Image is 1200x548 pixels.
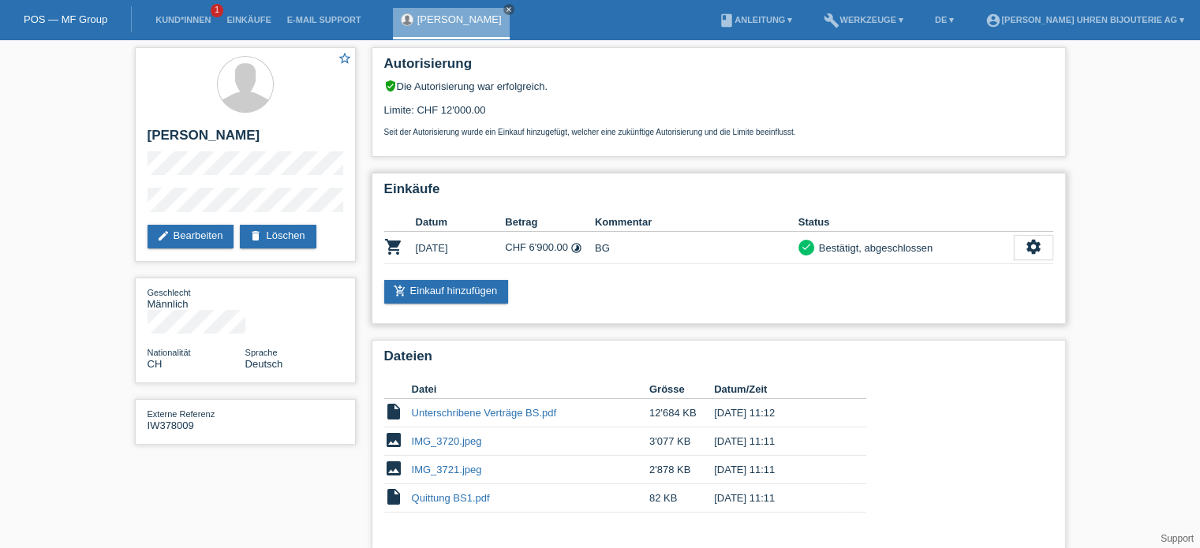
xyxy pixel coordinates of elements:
span: Deutsch [245,358,283,370]
a: E-Mail Support [279,15,369,24]
td: 82 KB [649,484,714,513]
i: insert_drive_file [384,487,403,506]
a: Unterschribene Verträge BS.pdf [412,407,557,419]
th: Status [798,213,1014,232]
a: close [503,4,514,15]
span: 1 [211,4,223,17]
a: editBearbeiten [148,225,234,248]
a: add_shopping_cartEinkauf hinzufügen [384,280,509,304]
div: Limite: CHF 12'000.00 [384,92,1053,136]
i: add_shopping_cart [394,285,406,297]
i: star_border [338,51,352,65]
a: Support [1161,533,1194,544]
i: close [505,6,513,13]
i: image [384,459,403,478]
a: deleteLöschen [240,225,316,248]
span: Geschlecht [148,288,191,297]
td: 3'077 KB [649,427,714,456]
span: Schweiz [148,358,163,370]
span: Sprache [245,348,278,357]
td: [DATE] 11:11 [714,456,843,484]
p: Seit der Autorisierung wurde ein Einkauf hinzugefügt, welcher eine zukünftige Autorisierung und d... [384,128,1053,136]
td: 2'878 KB [649,456,714,484]
i: book [719,13,735,28]
th: Kommentar [595,213,798,232]
h2: Einkäufe [384,181,1053,205]
h2: [PERSON_NAME] [148,128,343,151]
i: check [801,241,812,252]
a: Quittung BS1.pdf [412,492,490,504]
i: insert_drive_file [384,402,403,421]
i: image [384,431,403,449]
i: POSP00026715 [384,237,403,256]
a: buildWerkzeuge ▾ [816,15,911,24]
a: Kund*innen [148,15,219,24]
i: build [824,13,839,28]
a: POS — MF Group [24,13,107,25]
td: 12'684 KB [649,399,714,427]
th: Datei [412,380,649,399]
td: [DATE] 11:11 [714,484,843,513]
a: bookAnleitung ▾ [711,15,800,24]
div: Männlich [148,286,245,310]
td: BG [595,232,798,264]
i: 24 Raten [570,242,582,254]
i: account_circle [985,13,1001,28]
h2: Autorisierung [384,56,1053,80]
div: Die Autorisierung war erfolgreich. [384,80,1053,92]
span: Externe Referenz [148,409,215,419]
a: account_circle[PERSON_NAME] Uhren Bijouterie AG ▾ [978,15,1192,24]
th: Datum [416,213,506,232]
div: IW378009 [148,408,245,431]
th: Datum/Zeit [714,380,843,399]
td: CHF 6'900.00 [505,232,595,264]
a: IMG_3721.jpeg [412,464,482,475]
th: Betrag [505,213,595,232]
i: edit [157,229,170,242]
h2: Dateien [384,349,1053,372]
a: star_border [338,51,352,68]
i: verified_user [384,80,397,92]
a: [PERSON_NAME] [417,13,502,25]
a: Einkäufe [219,15,279,24]
td: [DATE] [416,232,506,264]
div: Bestätigt, abgeschlossen [814,240,933,256]
a: IMG_3720.jpeg [412,435,482,447]
td: [DATE] 11:11 [714,427,843,456]
i: settings [1025,238,1042,255]
span: Nationalität [148,348,191,357]
a: DE ▾ [927,15,962,24]
th: Grösse [649,380,714,399]
td: [DATE] 11:12 [714,399,843,427]
i: delete [249,229,262,242]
